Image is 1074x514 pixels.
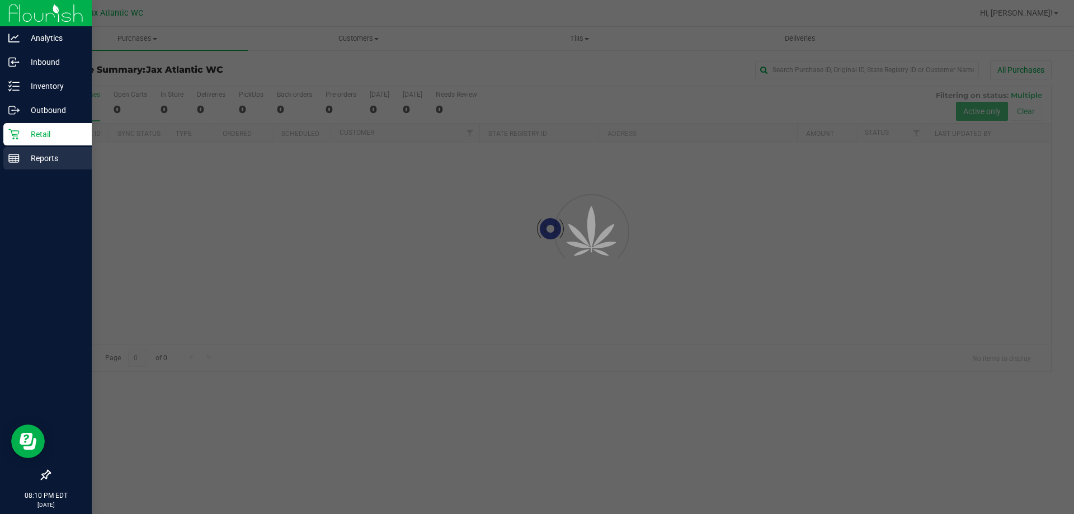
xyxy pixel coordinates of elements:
[20,31,87,45] p: Analytics
[8,105,20,116] inline-svg: Outbound
[8,56,20,68] inline-svg: Inbound
[11,425,45,458] iframe: Resource center
[5,491,87,501] p: 08:10 PM EDT
[20,79,87,93] p: Inventory
[20,55,87,69] p: Inbound
[8,129,20,140] inline-svg: Retail
[8,32,20,44] inline-svg: Analytics
[8,153,20,164] inline-svg: Reports
[8,81,20,92] inline-svg: Inventory
[20,152,87,165] p: Reports
[5,501,87,509] p: [DATE]
[20,128,87,141] p: Retail
[20,103,87,117] p: Outbound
